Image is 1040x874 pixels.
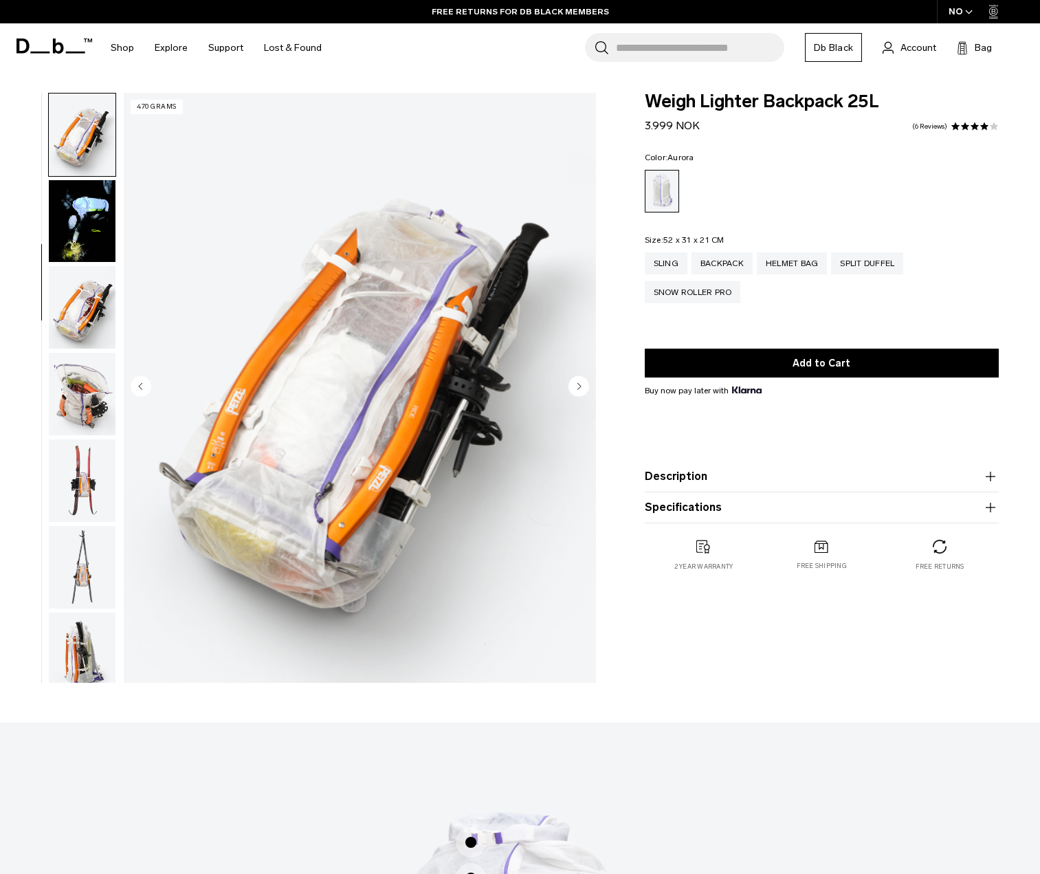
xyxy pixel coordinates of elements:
a: Aurora [645,170,679,212]
p: 2 year warranty [674,562,733,571]
button: Weigh_Lighter_Backpack_25L_5.png [48,93,116,177]
a: Shop [111,23,134,72]
a: Snow Roller Pro [645,281,741,303]
button: Weigh Lighter Backpack 25L Aurora [48,179,116,263]
a: 6 reviews [912,123,947,130]
a: Support [208,23,243,72]
button: Previous slide [131,376,151,400]
img: Weigh Lighter Backpack 25L Aurora [49,180,115,263]
span: Bag [975,41,992,55]
img: Weigh_Lighter_Backpack_25L_10.png [49,613,115,695]
span: 3.999 NOK [645,119,700,132]
a: FREE RETURNS FOR DB BLACK MEMBERS [432,6,609,18]
img: Weigh_Lighter_Backpack_25L_5.png [124,93,596,683]
button: Add to Cart [645,349,999,378]
a: Explore [155,23,188,72]
img: Weigh_Lighter_Backpack_25L_6.png [49,266,115,349]
a: Helmet Bag [757,252,828,274]
span: 52 x 31 x 21 CM [663,235,724,245]
button: Specifications [645,499,999,516]
button: Weigh_Lighter_Backpack_25L_9.png [48,525,116,609]
li: 6 / 18 [124,93,596,683]
a: Split Duffel [831,252,903,274]
img: {"height" => 20, "alt" => "Klarna"} [732,386,762,393]
img: Weigh_Lighter_Backpack_25L_9.png [49,526,115,609]
img: Weigh_Lighter_Backpack_25L_8.png [49,439,115,522]
a: Lost & Found [264,23,322,72]
button: Weigh_Lighter_Backpack_25L_6.png [48,265,116,349]
nav: Main Navigation [100,23,332,72]
a: Db Black [805,33,862,62]
span: Account [900,41,936,55]
img: Weigh_Lighter_Backpack_25L_7.png [49,353,115,435]
p: 470 grams [131,100,183,114]
span: Weigh Lighter Backpack 25L [645,93,999,111]
button: Weigh_Lighter_Backpack_25L_8.png [48,439,116,523]
a: Backpack [692,252,753,274]
button: Weigh_Lighter_Backpack_25L_7.png [48,352,116,436]
legend: Size: [645,236,724,244]
button: Bag [957,39,992,56]
p: Free shipping [797,561,847,571]
span: Buy now pay later with [645,384,762,397]
button: Weigh_Lighter_Backpack_25L_10.png [48,612,116,696]
a: Account [883,39,936,56]
legend: Color: [645,153,694,162]
p: Free returns [916,562,964,571]
button: Next slide [568,376,589,400]
img: Weigh_Lighter_Backpack_25L_5.png [49,94,115,176]
button: Description [645,468,999,485]
a: Sling [645,252,687,274]
span: Aurora [667,153,694,162]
